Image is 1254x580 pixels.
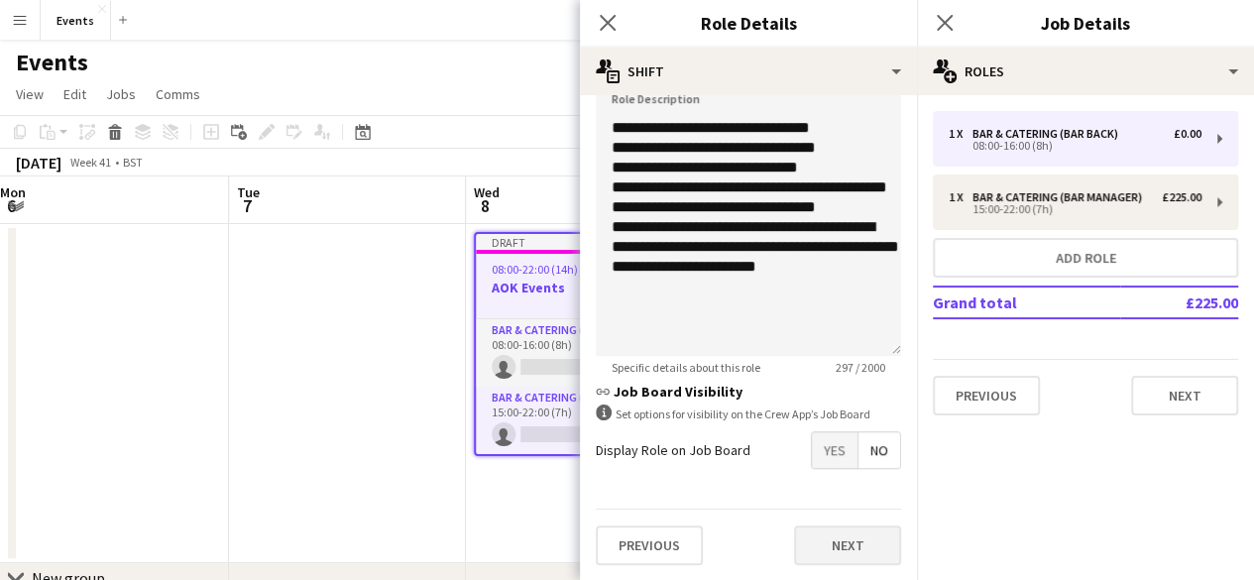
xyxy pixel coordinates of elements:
span: View [16,85,44,103]
span: 08:00-22:00 (14h) [492,262,578,277]
span: Wed [474,183,500,201]
button: Next [794,525,901,565]
div: 1 x [949,127,972,141]
div: Bar & Catering (Bar Back) [972,127,1126,141]
h1: Events [16,48,88,77]
app-job-card: Draft08:00-22:00 (14h)0/2AOK Events2 RolesBar & Catering (Bar Back)0/108:00-16:00 (8h) Bar & Cate... [474,232,696,456]
div: 1 x [949,190,972,204]
div: Draft [476,234,694,250]
h3: Job Board Visibility [596,383,901,401]
app-card-role: Bar & Catering (Bar Back)0/108:00-16:00 (8h) [476,319,694,387]
span: 297 / 2000 [820,360,901,375]
span: 7 [234,194,260,217]
span: Comms [156,85,200,103]
a: View [8,81,52,107]
button: Previous [933,376,1040,415]
span: Edit [63,85,86,103]
app-card-role: Bar & Catering (Bar Manager)0/115:00-22:00 (7h) [476,387,694,454]
span: Week 41 [65,155,115,170]
h3: Role Details [580,10,917,36]
div: £225.00 [1162,190,1201,204]
div: Roles [917,48,1254,95]
a: Edit [56,81,94,107]
a: Comms [148,81,208,107]
span: Yes [812,432,857,468]
div: £0.00 [1174,127,1201,141]
button: Next [1131,376,1238,415]
h3: Job Details [917,10,1254,36]
div: Set options for visibility on the Crew App’s Job Board [596,405,901,423]
div: [DATE] [16,153,61,173]
div: Shift [580,48,917,95]
div: Bar & Catering (Bar Manager) [972,190,1150,204]
h3: AOK Events [476,279,694,296]
span: Specific details about this role [596,360,776,375]
button: Previous [596,525,703,565]
span: Tue [237,183,260,201]
td: Grand total [933,287,1120,318]
button: Add role [933,238,1238,278]
td: £225.00 [1120,287,1238,318]
a: Jobs [98,81,144,107]
button: Events [41,1,111,40]
label: Display Role on Job Board [596,441,750,459]
div: 08:00-16:00 (8h) [949,141,1201,151]
span: No [858,432,900,468]
span: 8 [471,194,500,217]
div: 15:00-22:00 (7h) [949,204,1201,214]
span: Jobs [106,85,136,103]
div: BST [123,155,143,170]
